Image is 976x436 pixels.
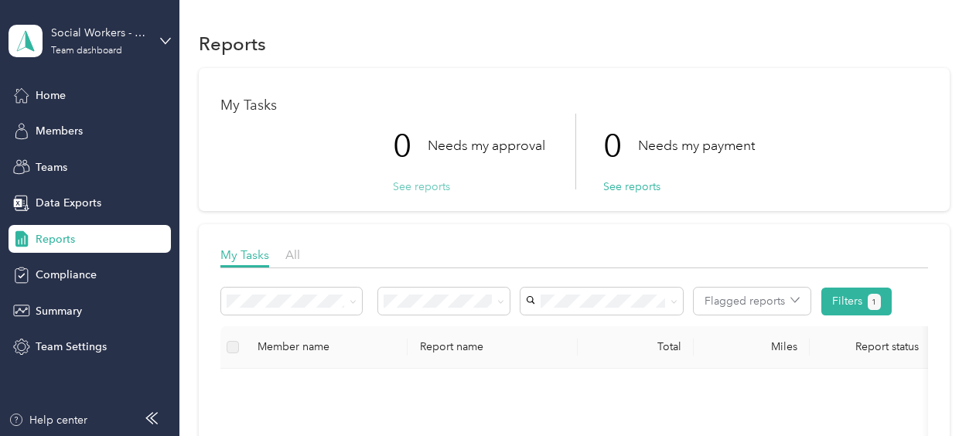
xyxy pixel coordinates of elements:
iframe: Everlance-gr Chat Button Frame [889,349,976,436]
p: Needs my approval [428,136,545,155]
div: Total [590,340,681,353]
span: My Tasks [220,247,269,262]
span: Data Exports [36,195,101,211]
button: See reports [603,179,660,195]
div: Miles [706,340,797,353]
div: Social Workers - [PERSON_NAME] [51,25,148,41]
p: 0 [393,114,428,179]
button: See reports [393,179,450,195]
span: Members [36,123,83,139]
button: Filters1 [821,288,892,315]
span: 1 [872,295,876,309]
button: Help center [9,412,87,428]
button: 1 [868,294,881,310]
div: Team dashboard [51,46,122,56]
span: Teams [36,159,67,175]
span: Home [36,87,66,104]
th: Member name [245,326,408,369]
button: Flagged reports [694,288,810,315]
h1: Reports [199,36,266,52]
span: All [285,247,300,262]
th: Report name [408,326,578,369]
span: Compliance [36,267,97,283]
p: 0 [603,114,638,179]
span: Report status [822,340,952,353]
p: Needs my payment [638,136,755,155]
div: Member name [258,340,395,353]
span: Team Settings [36,339,107,355]
span: Reports [36,231,75,247]
h1: My Tasks [220,97,928,114]
span: Summary [36,303,82,319]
